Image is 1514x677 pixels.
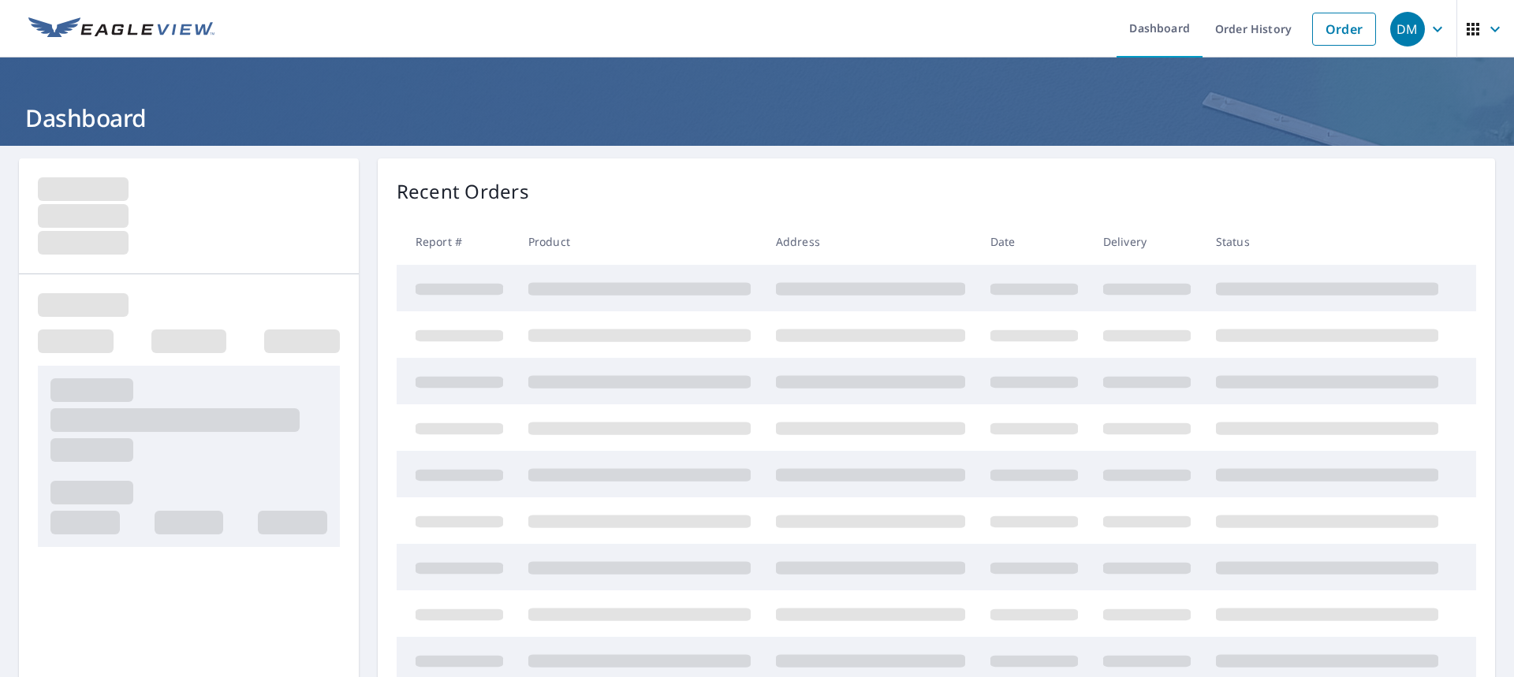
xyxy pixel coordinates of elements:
th: Product [516,218,763,265]
th: Date [978,218,1091,265]
div: DM [1390,12,1425,46]
th: Report # [397,218,516,265]
th: Delivery [1091,218,1203,265]
a: Order [1312,13,1376,46]
img: EV Logo [28,17,214,41]
th: Status [1203,218,1451,265]
h1: Dashboard [19,102,1495,134]
th: Address [763,218,978,265]
p: Recent Orders [397,177,529,206]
